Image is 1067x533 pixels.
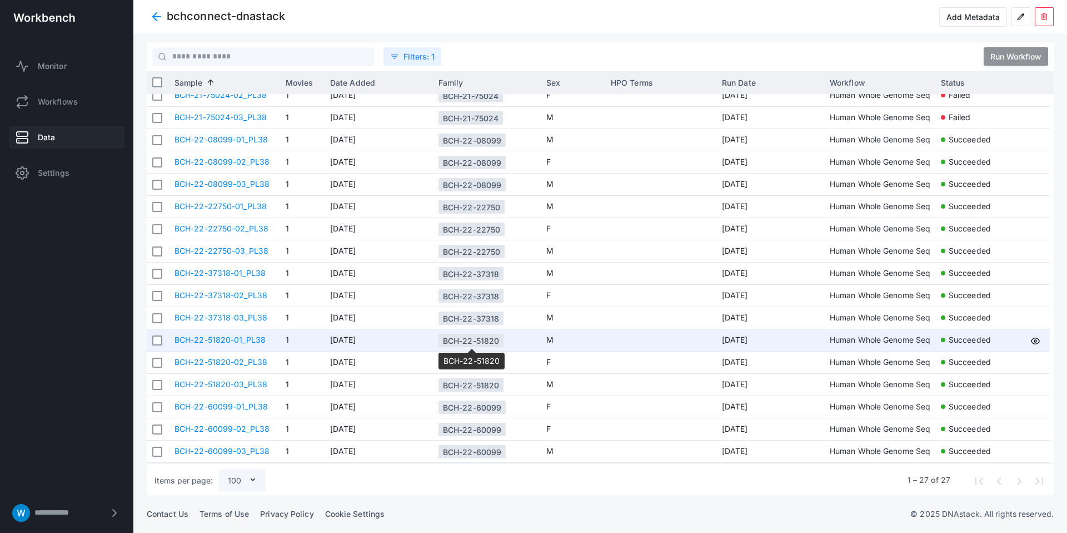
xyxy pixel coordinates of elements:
[722,352,819,373] span: [DATE]
[722,151,819,173] span: [DATE]
[949,107,971,127] span: Failed
[546,196,600,218] span: M
[147,509,188,519] a: Contact Us
[286,218,319,240] span: 1
[1040,12,1049,21] span: delete
[830,78,865,87] span: Workflow
[546,285,600,307] span: F
[546,240,600,262] span: M
[174,357,267,367] a: BCH-22-51820-02_PL38
[546,174,600,195] span: M
[830,329,1008,350] span: Human Whole Genome Sequencing (HiFi Solves)
[949,263,991,283] span: Succeeded
[325,509,385,519] a: Cookie Settings
[286,285,319,307] span: 1
[174,335,266,344] a: BCH-22-51820-01_PL38
[546,374,600,396] span: M
[1008,470,1028,490] button: Next page
[174,268,266,278] a: BCH-22-37318-01_PL38
[830,374,1008,394] span: Human Whole Genome Sequencing (HiFi Solves)
[330,129,427,151] span: [DATE]
[286,263,319,284] span: 1
[722,78,756,87] span: Run Date
[949,352,991,372] span: Succeeded
[286,78,313,87] span: Movies
[330,174,427,195] span: [DATE]
[1011,7,1030,26] button: edit
[830,285,1008,305] span: Human Whole Genome Sequencing (HiFi Solves)
[286,396,319,418] span: 1
[722,418,819,440] span: [DATE]
[330,263,427,284] span: [DATE]
[286,418,319,440] span: 1
[174,78,203,87] span: Sample
[722,374,819,396] span: [DATE]
[722,240,819,262] span: [DATE]
[946,12,1000,22] div: Add Metadata
[330,418,427,440] span: [DATE]
[330,441,427,462] span: [DATE]
[174,179,270,189] a: BCH-22-08099-03_PL38
[443,308,499,329] div: BCH-22-37318
[830,307,1008,328] span: Human Whole Genome Sequencing (HiFi Solves)
[38,167,69,179] span: Settings
[174,379,267,389] a: BCH-22-51820-03_PL38
[443,442,501,462] div: BCH-22-60099
[722,329,819,351] span: [DATE]
[443,375,499,396] div: BCH-22-51820
[443,353,499,373] div: BCH-22-51820
[174,402,268,411] a: BCH-22-60099-01_PL38
[330,196,427,218] span: [DATE]
[443,108,498,129] div: BCH-21-75024
[546,129,600,151] span: M
[174,424,270,433] a: BCH-22-60099-02_PL38
[722,196,819,218] span: [DATE]
[174,90,267,100] a: BCH-21-75024-02_PL38
[330,329,427,351] span: [DATE]
[988,470,1008,490] button: Previous page
[438,78,463,87] span: Family
[286,307,319,329] span: 1
[949,196,991,216] span: Succeeded
[38,132,55,143] span: Data
[286,441,319,462] span: 1
[546,78,560,87] span: Sex
[330,85,427,106] span: [DATE]
[949,441,991,461] span: Succeeded
[286,85,319,106] span: 1
[13,13,75,22] img: workbench-logo-white.svg
[1028,470,1048,490] button: Last page
[546,107,600,129] span: M
[9,126,124,149] a: Data
[443,241,500,262] div: BCH-22-22750
[722,218,819,240] span: [DATE]
[286,329,319,351] span: 1
[722,396,819,418] span: [DATE]
[443,397,501,418] div: BCH-22-60099
[722,129,819,151] span: [DATE]
[286,107,319,129] span: 1
[174,246,268,255] a: BCH-22-22750-03_PL38
[38,61,67,72] span: Monitor
[949,307,991,328] span: Succeeded
[830,418,1008,439] span: Human Whole Genome Sequencing (HiFi Solves)
[830,129,1008,150] span: Human Whole Genome Sequencing (HiFi Solves)
[286,196,319,218] span: 1
[286,174,319,195] span: 1
[546,263,600,284] span: M
[949,129,991,150] span: Succeeded
[910,509,1054,520] p: © 2025 DNAstack. All rights reserved.
[390,52,399,61] span: filter_list
[330,78,375,87] span: Date Added
[968,470,988,490] button: First page
[546,352,600,373] span: F
[949,329,991,350] span: Succeeded
[722,174,819,195] span: [DATE]
[949,285,991,305] span: Succeeded
[949,374,991,394] span: Succeeded
[939,7,1007,27] button: Add Metadata
[546,329,600,351] span: M
[174,157,270,166] a: BCH-22-08099-02_PL38
[830,352,1008,372] span: Human Whole Genome Sequencing (HiFi Solves)
[611,78,653,87] span: HPO Terms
